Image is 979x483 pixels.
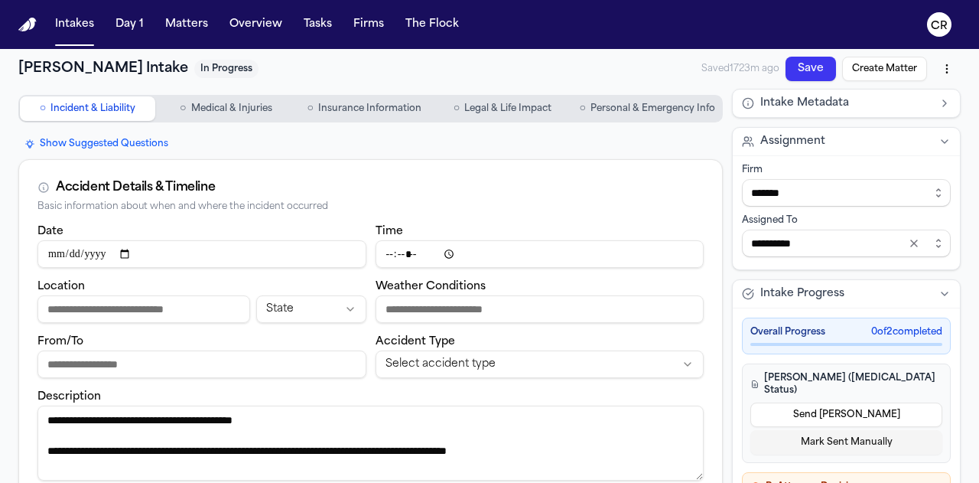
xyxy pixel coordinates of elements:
[298,11,338,38] button: Tasks
[750,326,825,338] span: Overall Progress
[297,96,432,121] button: Go to Insurance Information
[580,101,586,116] span: ○
[50,103,135,115] span: Incident & Liability
[750,403,942,427] button: Send [PERSON_NAME]
[37,406,704,481] textarea: Incident description
[18,58,188,80] h1: [PERSON_NAME] Intake
[109,11,150,38] button: Day 1
[733,90,960,117] button: Intake Metadata
[318,103,421,115] span: Insurance Information
[180,101,186,116] span: ○
[454,101,460,116] span: ○
[902,230,926,257] button: Clear selection
[376,295,704,323] input: Weather conditions
[750,372,942,397] h4: [PERSON_NAME] ([MEDICAL_DATA] Status)
[590,103,715,115] span: Personal & Emergency Info
[307,101,313,116] span: ○
[37,351,366,378] input: From/To destination
[742,230,951,257] input: Assign to staff member
[159,11,214,38] button: Matters
[37,391,101,403] label: Description
[376,226,403,237] label: Time
[191,103,272,115] span: Medical & Injuries
[574,96,721,121] button: Go to Personal & Emergency Info
[18,135,174,153] button: Show Suggested Questions
[40,101,46,116] span: ○
[56,178,215,197] div: Accident Details & Timeline
[194,60,259,78] span: In Progress
[760,96,849,111] span: Intake Metadata
[701,63,779,75] span: Saved 1723m ago
[750,430,942,455] button: Mark Sent Manually
[464,103,551,115] span: Legal & Life Impact
[376,336,455,348] label: Accident Type
[733,128,960,155] button: Assignment
[20,96,155,121] button: Go to Incident & Liability
[376,281,486,292] label: Weather Conditions
[399,11,465,38] button: The Flock
[933,55,961,83] button: More actions
[37,281,85,292] label: Location
[435,96,571,121] button: Go to Legal & Life Impact
[256,295,366,323] button: Incident state
[842,57,927,81] button: Create Matter
[760,134,825,149] span: Assignment
[733,280,960,308] button: Intake Progress
[742,179,951,207] input: Select firm
[760,286,844,302] span: Intake Progress
[37,240,366,268] input: Incident date
[742,164,951,176] div: Firm
[37,336,83,348] label: From/To
[742,214,951,227] div: Assigned To
[37,295,250,323] input: Incident location
[347,11,390,38] button: Firms
[223,11,288,38] button: Overview
[49,11,100,38] button: Intakes
[18,18,37,32] img: Finch Logo
[871,326,942,338] span: 0 of 2 completed
[18,18,37,32] a: Home
[37,226,63,237] label: Date
[785,57,836,81] button: Save
[158,96,294,121] button: Go to Medical & Injuries
[931,21,948,31] text: CR
[37,201,704,213] div: Basic information about when and where the incident occurred
[376,240,704,268] input: Incident time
